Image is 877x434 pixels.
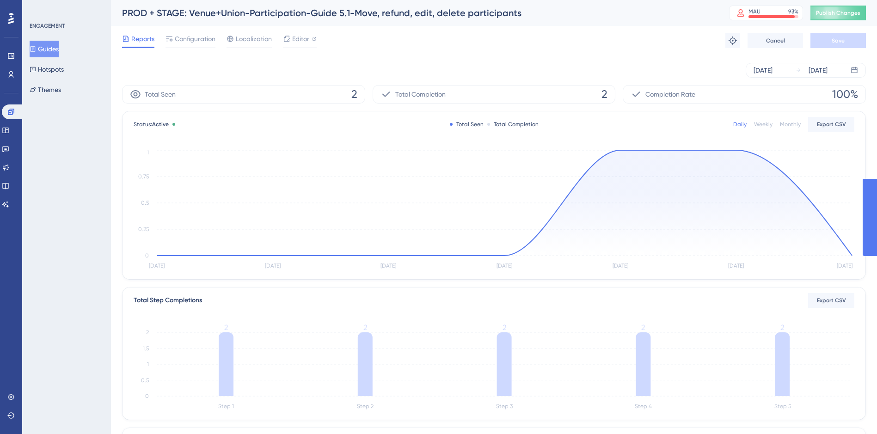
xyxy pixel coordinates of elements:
[838,397,866,425] iframe: UserGuiding AI Assistant Launcher
[613,263,628,269] tspan: [DATE]
[641,323,645,332] tspan: 2
[748,33,803,48] button: Cancel
[131,33,154,44] span: Reports
[141,200,149,206] tspan: 0.5
[496,403,513,410] tspan: Step 3
[450,121,484,128] div: Total Seen
[733,121,747,128] div: Daily
[810,33,866,48] button: Save
[30,22,65,30] div: ENGAGEMENT
[147,149,149,156] tspan: 1
[837,263,852,269] tspan: [DATE]
[357,403,374,410] tspan: Step 2
[224,323,228,332] tspan: 2
[175,33,215,44] span: Configuration
[788,8,798,15] div: 93 %
[817,297,846,304] span: Export CSV
[809,65,828,76] div: [DATE]
[145,393,149,399] tspan: 0
[363,323,367,332] tspan: 2
[645,89,695,100] span: Completion Rate
[497,263,512,269] tspan: [DATE]
[816,9,860,17] span: Publish Changes
[766,37,785,44] span: Cancel
[149,263,165,269] tspan: [DATE]
[146,329,149,336] tspan: 2
[236,33,272,44] span: Localization
[134,295,202,306] div: Total Step Completions
[145,89,176,100] span: Total Seen
[380,263,396,269] tspan: [DATE]
[147,361,149,367] tspan: 1
[138,173,149,180] tspan: 0.75
[395,89,446,100] span: Total Completion
[810,6,866,20] button: Publish Changes
[748,8,760,15] div: MAU
[265,263,281,269] tspan: [DATE]
[754,65,773,76] div: [DATE]
[30,41,59,57] button: Guides
[122,6,706,19] div: PROD + STAGE: Venue+Union-Participation-Guide 5.1-Move, refund, edit, delete participants
[832,37,845,44] span: Save
[292,33,309,44] span: Editor
[635,403,652,410] tspan: Step 4
[141,377,149,384] tspan: 0.5
[774,403,791,410] tspan: Step 5
[487,121,539,128] div: Total Completion
[780,323,784,332] tspan: 2
[152,121,169,128] span: Active
[351,87,357,102] span: 2
[503,323,506,332] tspan: 2
[780,121,801,128] div: Monthly
[30,61,64,78] button: Hotspots
[728,263,744,269] tspan: [DATE]
[138,226,149,232] tspan: 0.25
[218,403,234,410] tspan: Step 1
[143,345,149,352] tspan: 1.5
[808,117,854,132] button: Export CSV
[601,87,607,102] span: 2
[808,293,854,308] button: Export CSV
[30,81,61,98] button: Themes
[817,121,846,128] span: Export CSV
[832,87,858,102] span: 100%
[145,252,149,259] tspan: 0
[134,121,169,128] span: Status:
[754,121,773,128] div: Weekly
